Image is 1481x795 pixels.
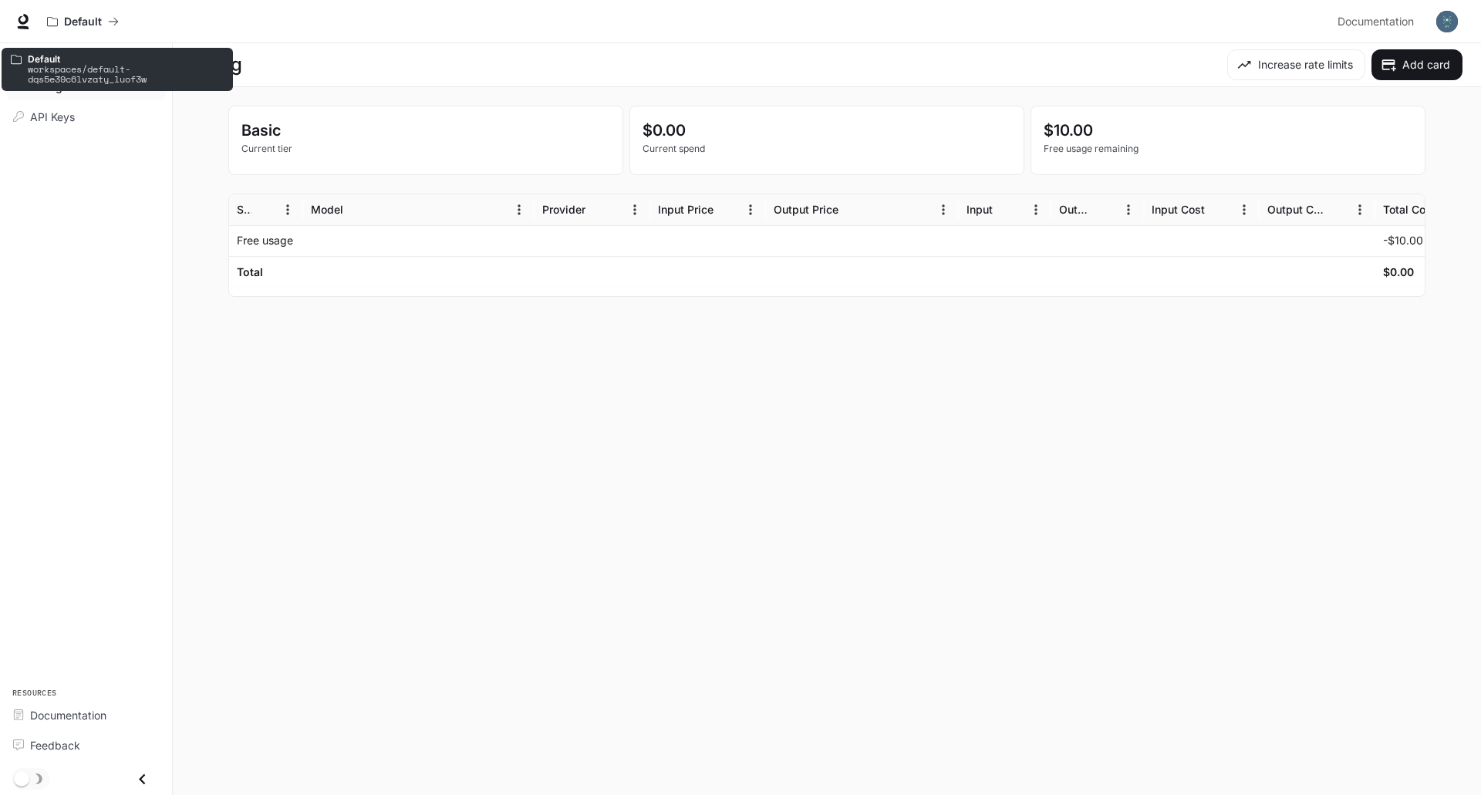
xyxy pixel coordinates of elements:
button: All workspaces [40,6,126,37]
button: Close drawer [125,763,160,795]
p: Free usage remaining [1044,142,1412,156]
h6: Total [237,264,263,280]
button: Menu [739,198,762,221]
div: Output Price [774,203,838,216]
p: Default [28,54,224,64]
div: Input [967,203,993,216]
button: Sort [1094,198,1117,221]
h6: $0.00 [1383,264,1414,280]
span: Documentation [30,707,106,723]
button: Menu [932,198,955,221]
p: $10.00 [1044,119,1412,142]
p: Current tier [241,142,610,156]
div: Provider [542,203,585,216]
button: Sort [715,198,738,221]
button: Menu [1117,198,1140,221]
button: Sort [840,198,863,221]
button: Menu [1348,198,1371,221]
button: User avatar [1432,6,1462,37]
div: Service [237,203,251,216]
button: Menu [1024,198,1047,221]
div: Total Cost [1383,203,1435,216]
div: Input Cost [1152,203,1205,216]
div: Model [311,203,343,216]
div: Output Cost [1267,203,1324,216]
button: Menu [1233,198,1256,221]
button: Add card [1371,49,1462,80]
div: Output [1059,203,1092,216]
p: workspaces/default-dqs5e39c6lvzaty_luof3w [28,64,224,84]
p: Current spend [643,142,1011,156]
span: Dark mode toggle [14,770,29,787]
a: API Keys [6,103,166,130]
button: Sort [994,198,1017,221]
button: Sort [253,198,276,221]
button: Increase rate limits [1227,49,1365,80]
img: User avatar [1436,11,1458,32]
a: Documentation [1331,6,1425,37]
p: $0.00 [643,119,1011,142]
a: Feedback [6,732,166,759]
button: Menu [623,198,646,221]
span: Feedback [30,737,80,753]
button: Sort [587,198,610,221]
span: Documentation [1338,12,1414,32]
button: Sort [1206,198,1230,221]
button: Menu [276,198,299,221]
div: Input Price [658,203,714,216]
button: Menu [508,198,531,221]
button: Sort [345,198,368,221]
a: Documentation [6,702,166,729]
p: Default [64,15,102,29]
button: Sort [1325,198,1348,221]
p: -$10.00 [1383,233,1423,248]
span: API Keys [30,109,75,125]
p: Free usage [237,233,293,248]
p: Basic [241,119,610,142]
